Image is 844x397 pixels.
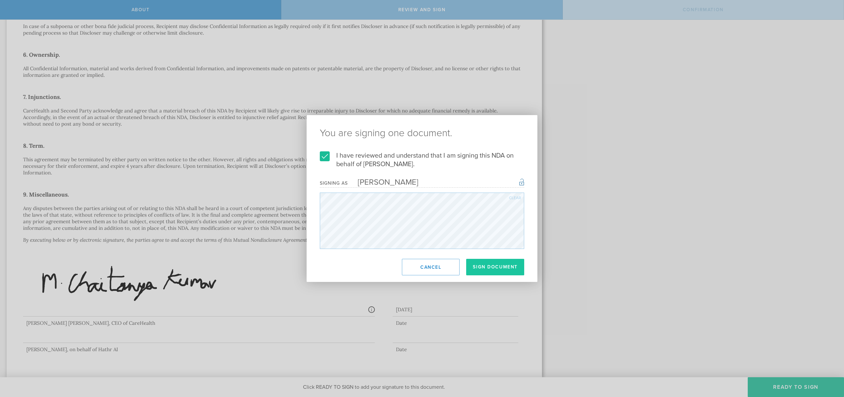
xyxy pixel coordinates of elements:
[320,128,524,138] ng-pluralize: You are signing one document.
[348,177,418,187] div: [PERSON_NAME]
[466,259,524,275] button: Sign Document
[320,180,348,186] div: Signing as
[320,151,524,168] label: I have reviewed and understand that I am signing this NDA on behalf of [PERSON_NAME].
[402,259,460,275] button: Cancel
[811,346,844,377] iframe: Chat Widget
